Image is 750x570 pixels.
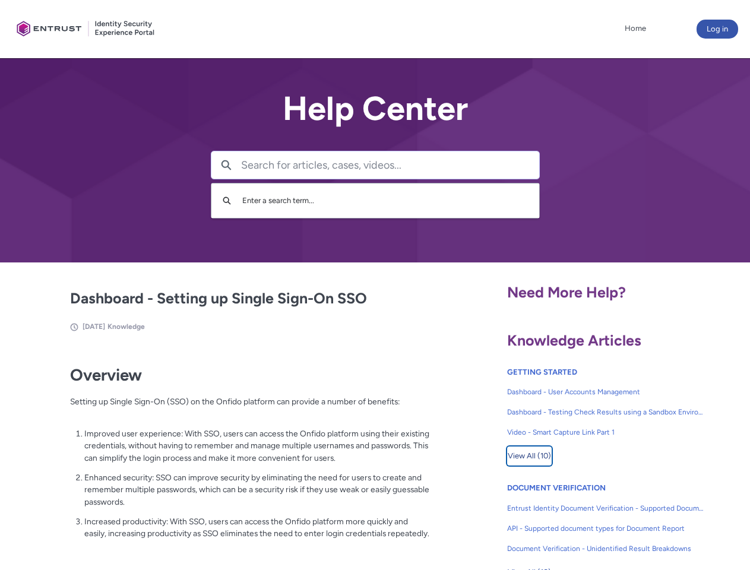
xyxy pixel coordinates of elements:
p: Enhanced security: SSO can improve security by eliminating the need for users to create and remem... [84,471,430,508]
p: Setting up Single Sign-On (SSO) on the Onfido platform can provide a number of benefits: [70,395,430,420]
a: Dashboard - Testing Check Results using a Sandbox Environment [507,402,704,422]
span: Document Verification - Unidentified Result Breakdowns [507,543,704,554]
span: Dashboard - User Accounts Management [507,387,704,397]
li: Knowledge [107,321,145,332]
a: API - Supported document types for Document Report [507,518,704,539]
strong: Overview [70,365,142,385]
p: Improved user experience: With SSO, users can access the Onfido platform using their existing cre... [84,427,430,464]
span: [DATE] [83,322,105,331]
h2: Dashboard - Setting up Single Sign-On SSO [70,287,430,310]
a: Dashboard - User Accounts Management [507,382,704,402]
span: Video - Smart Capture Link Part 1 [507,427,704,438]
a: DOCUMENT VERIFICATION [507,483,606,492]
input: Search for articles, cases, videos... [241,151,539,179]
span: Entrust Identity Document Verification - Supported Document type and size [507,503,704,514]
h2: Help Center [211,90,540,127]
span: Knowledge Articles [507,331,641,349]
a: Entrust Identity Document Verification - Supported Document type and size [507,498,704,518]
span: API - Supported document types for Document Report [507,523,704,534]
button: Search [217,189,236,212]
a: Video - Smart Capture Link Part 1 [507,422,704,442]
span: Dashboard - Testing Check Results using a Sandbox Environment [507,407,704,417]
a: GETTING STARTED [507,368,577,376]
p: Increased productivity: With SSO, users can access the Onfido platform more quickly and easily, i... [84,515,430,540]
span: Enter a search term... [242,196,314,205]
button: View All (10) [507,446,552,465]
button: Log in [697,20,738,39]
span: Need More Help? [507,283,626,301]
a: Home [622,20,649,37]
a: Document Verification - Unidentified Result Breakdowns [507,539,704,559]
span: View All (10) [508,447,551,465]
button: Search [211,151,241,179]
